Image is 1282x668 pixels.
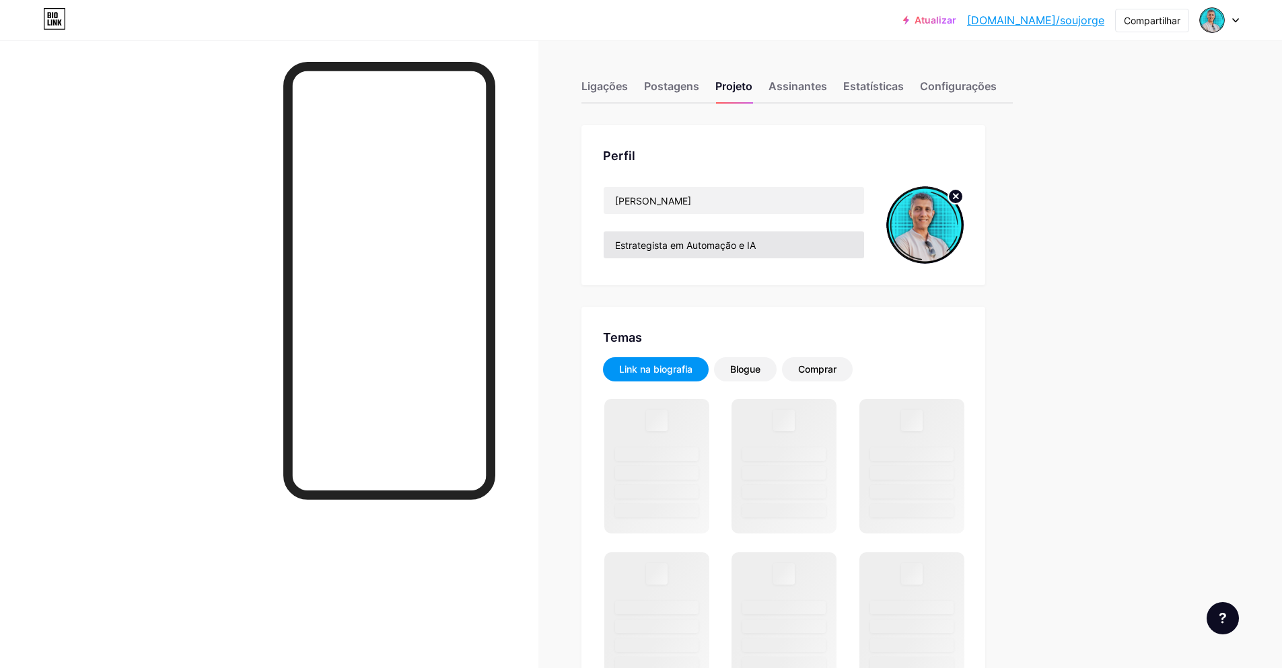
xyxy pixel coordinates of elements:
font: Atualizar [915,14,956,26]
font: Assinantes [769,79,827,93]
font: Ligações [581,79,628,93]
font: Estatísticas [843,79,904,93]
img: soujorge [1199,7,1225,33]
img: soujorge [886,186,964,264]
font: Perfil [603,149,635,163]
font: Temas [603,330,642,344]
font: Postagens [644,79,699,93]
font: [DOMAIN_NAME]/soujorge [967,13,1104,27]
font: Comprar [798,363,836,375]
font: Projeto [715,79,752,93]
font: Compartilhar [1124,15,1180,26]
font: Blogue [730,363,760,375]
font: Configurações [920,79,997,93]
font: Link na biografia [619,363,692,375]
a: [DOMAIN_NAME]/soujorge [967,12,1104,28]
input: Nome [604,187,864,214]
input: Biografia [604,231,864,258]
